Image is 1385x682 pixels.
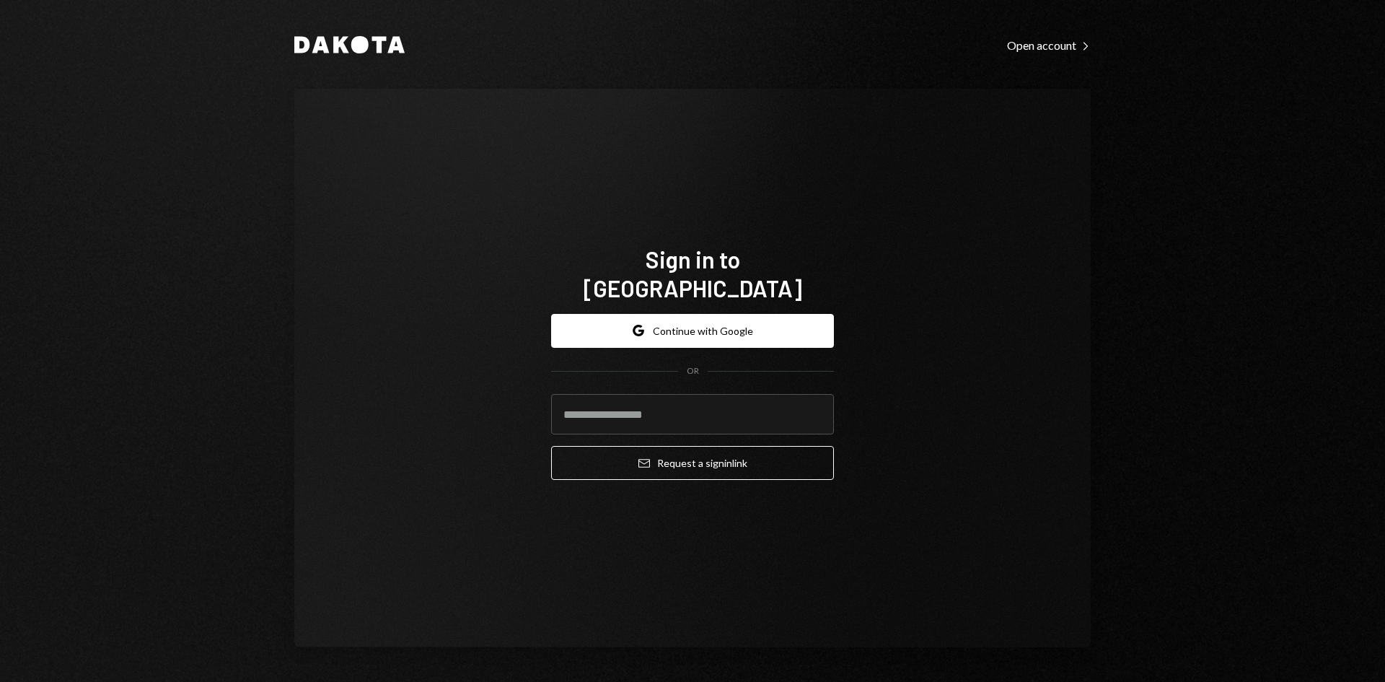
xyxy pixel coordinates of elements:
button: Continue with Google [551,314,834,348]
a: Open account [1007,37,1091,53]
div: Open account [1007,38,1091,53]
h1: Sign in to [GEOGRAPHIC_DATA] [551,245,834,302]
button: Request a signinlink [551,446,834,480]
div: OR [687,365,699,377]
